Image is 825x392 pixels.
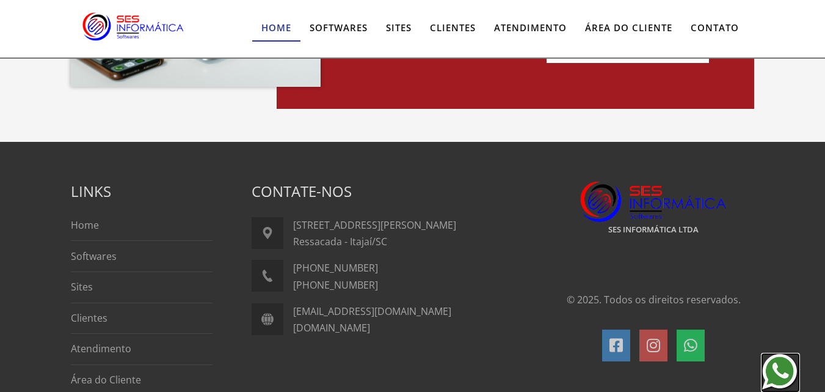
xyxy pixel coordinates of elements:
[252,181,514,202] h2: Contate-nos
[252,15,300,42] a: Home
[377,15,421,40] a: Sites
[553,226,755,234] div: SES INFORMÁTICA LTDA
[681,15,748,40] a: Contato
[300,15,377,40] a: Softwares
[293,217,514,250] p: [STREET_ADDRESS][PERSON_NAME] Ressacada - Itajaí/SC
[71,373,141,386] a: Área do Cliente
[71,181,213,202] h2: Links
[71,311,107,325] a: Clientes
[293,278,378,292] a: [PHONE_NUMBER]
[293,321,370,335] a: [DOMAIN_NAME]
[293,305,451,318] a: [EMAIL_ADDRESS][DOMAIN_NAME]
[553,292,755,308] p: © 2025. Todos os direitos reservados.
[576,15,681,40] a: Área do Cliente
[71,280,93,294] a: Sites
[485,15,576,40] a: Atendimento
[71,342,131,355] a: Atendimento
[293,261,378,275] a: [PHONE_NUMBER]
[421,15,485,40] a: Clientes
[71,218,99,232] a: Home
[71,250,117,263] a: Softwares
